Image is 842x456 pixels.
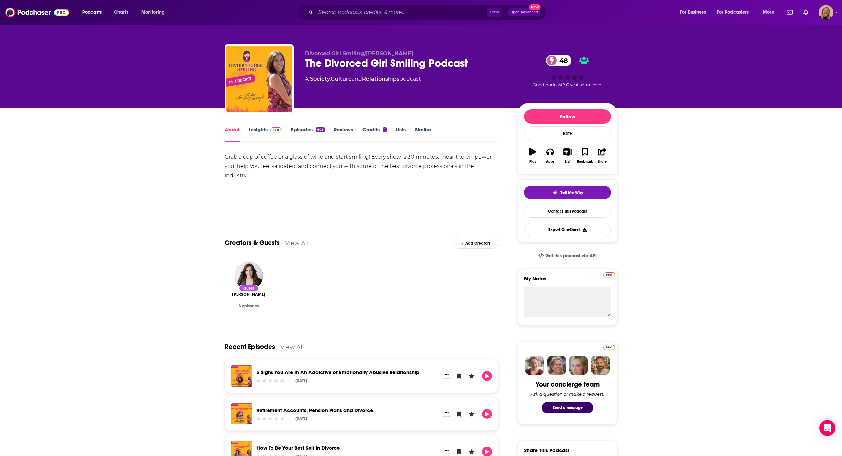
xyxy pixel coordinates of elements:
[565,160,570,164] div: List
[110,7,132,18] a: Charts
[518,50,617,92] div: 48Good podcast? Give it some love!
[256,407,373,413] a: Retirement Accounts, Pension Plans and Divorce
[305,50,413,57] span: Divorced Girl Smiling/[PERSON_NAME]
[230,304,267,308] div: 3 episodes
[442,409,451,416] button: Show More Button
[310,76,330,82] a: Society
[280,343,304,350] a: View All
[576,144,593,168] button: Bookmark
[114,8,128,17] span: Charts
[524,275,611,287] label: My Notes
[442,447,451,454] button: Show More Button
[511,11,538,14] span: Open Advanced
[482,371,492,381] button: Play
[482,409,492,419] button: Play
[545,253,597,259] span: Get this podcast via API
[524,126,611,140] div: Rate
[819,420,835,436] div: Open Intercom Messenger
[295,416,307,421] div: [DATE]
[362,126,386,142] a: Credits1
[141,8,165,17] span: Monitoring
[330,76,331,82] span: ,
[552,190,558,195] img: tell me why sparkle
[5,6,69,19] img: Podchaser - Follow, Share and Rate Podcasts
[226,46,292,112] img: The Divorced Girl Smiling Podcast
[680,8,706,17] span: For Business
[801,7,811,18] a: Show notifications dropdown
[235,262,263,290] img: Tracy Coenen
[239,285,259,292] div: Guest
[536,380,600,389] div: Your concierge team
[559,144,576,168] button: List
[467,371,477,381] button: Leave a Rating
[577,160,593,164] div: Bookmark
[334,126,353,142] a: Reviews
[255,416,285,421] div: Community Rating: 0 out of 5
[546,55,571,66] a: 48
[316,127,325,132] div: 403
[362,76,399,82] a: Relationships
[82,8,102,17] span: Podcasts
[819,5,833,20] span: Logged in as avansolkema
[603,345,615,350] img: Podchaser Pro
[454,409,464,419] button: Bookmark Episode
[232,292,265,297] span: [PERSON_NAME]
[305,75,421,83] div: A podcast
[524,186,611,199] button: tell me why sparkleTell Me Why
[256,445,340,451] a: How To Be Your Best Self in Divorce
[713,7,758,18] button: open menu
[603,271,615,278] a: Pro website
[524,109,611,124] button: Follow
[137,7,173,18] button: open menu
[270,127,282,133] img: Podchaser Pro
[784,7,795,18] a: Show notifications dropdown
[533,248,602,264] a: Get this podcast via API
[819,5,833,20] img: User Profile
[453,237,498,249] div: Add Creators
[531,391,604,397] div: Ask a question or make a request.
[331,76,352,82] a: Culture
[717,8,749,17] span: For Podcasters
[603,344,615,350] a: Pro website
[291,126,325,142] a: Episodes403
[524,144,541,168] button: Play
[603,272,615,278] img: Podchaser Pro
[598,160,607,164] div: Share
[525,356,544,375] img: Sydney Profile
[442,371,451,378] button: Show More Button
[225,239,280,247] a: Creators & Guests
[553,55,571,66] span: 48
[524,205,611,218] a: Contact This Podcast
[383,127,386,132] div: 1
[560,190,583,195] span: Tell Me Why
[508,8,541,16] button: Open AdvancedNew
[569,356,588,375] img: Jules Profile
[396,126,406,142] a: Lists
[529,4,541,10] span: New
[533,82,602,87] span: Good podcast? Give it some love!
[415,126,431,142] a: Similar
[467,409,477,419] button: Leave a Rating
[547,356,566,375] img: Barbara Profile
[675,7,714,18] button: open menu
[295,378,307,383] div: [DATE]
[529,160,536,164] div: Play
[763,8,774,17] span: More
[225,126,240,142] a: About
[352,76,362,82] span: and
[231,365,252,387] img: 5 Signs You Are In An Addictive or Emotionally Abusive Relationship
[231,403,252,424] img: Retirement Accounts, Pension Plans and Divorce
[249,126,282,142] a: InsightsPodchaser Pro
[225,343,275,351] a: Recent Episodes
[78,7,110,18] button: open menu
[316,7,487,18] input: Search podcasts, credits, & more...
[819,5,833,20] button: Show profile menu
[255,378,285,383] div: Community Rating: 0 out of 5
[524,223,611,236] button: Export One-Sheet
[487,8,502,17] span: Ctrl K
